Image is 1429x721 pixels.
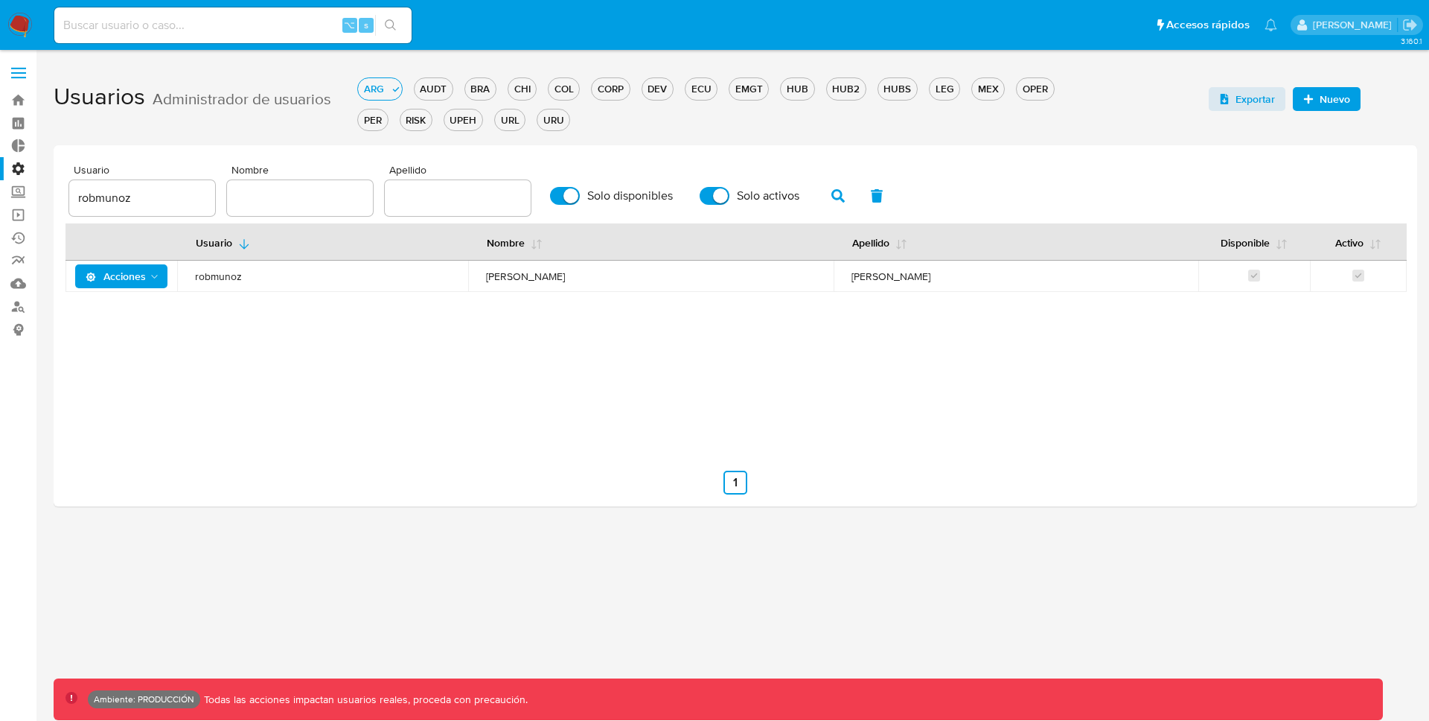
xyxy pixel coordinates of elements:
span: ⌥ [344,18,355,32]
a: Salir [1402,17,1418,33]
span: Accesos rápidos [1166,17,1250,33]
p: Todas las acciones impactan usuarios reales, proceda con precaución. [200,693,528,707]
button: search-icon [375,15,406,36]
a: Notificaciones [1265,19,1277,31]
span: s [364,18,368,32]
p: Ambiente: PRODUCCIÓN [94,696,194,702]
p: ramiro.carbonell@mercadolibre.com.co [1313,18,1397,32]
input: Buscar usuario o caso... [54,16,412,35]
